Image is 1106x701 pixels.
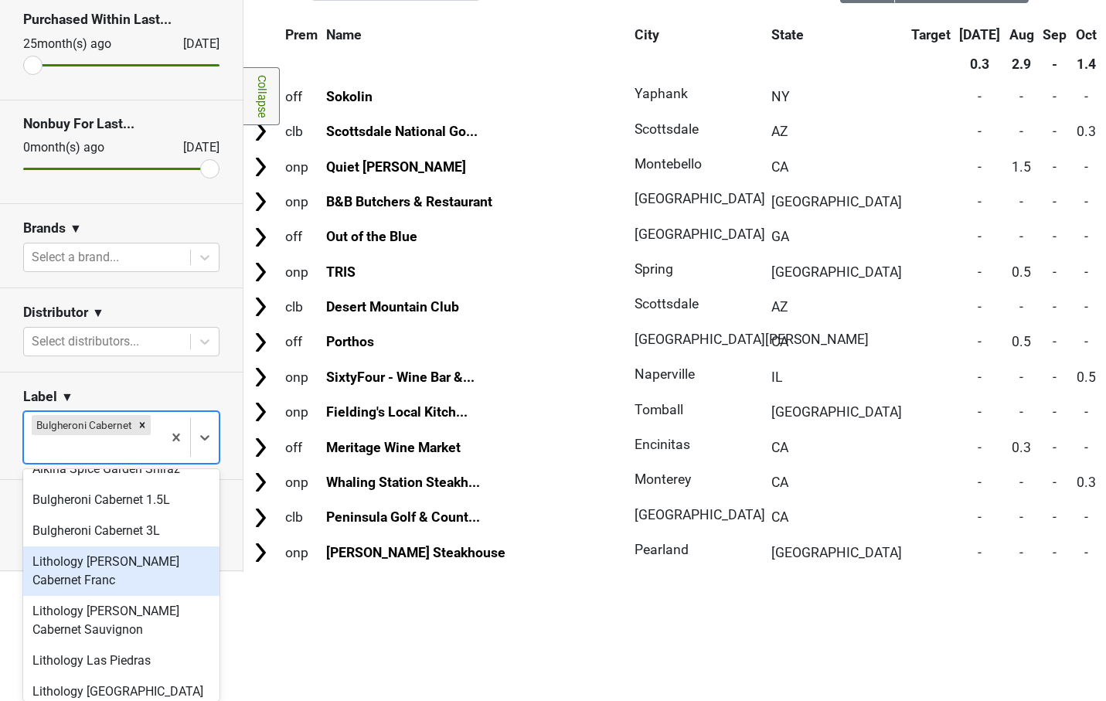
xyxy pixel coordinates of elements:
span: Spring [635,261,673,277]
a: Desert Mountain Club [326,299,459,315]
div: Remove Bulgheroni Cabernet [134,415,151,435]
span: - [1084,334,1088,349]
img: Arrow right [249,190,272,213]
span: - [1084,299,1088,315]
span: [GEOGRAPHIC_DATA] [771,194,902,209]
th: &nbsp;: activate to sort column ascending [245,21,280,49]
span: - [978,159,982,175]
span: [GEOGRAPHIC_DATA] [771,545,902,560]
a: B&B Butchers & Restaurant [326,194,492,209]
a: Scottsdale National Go... [326,124,478,139]
img: Arrow right [249,471,272,494]
td: off [281,220,322,254]
span: CA [771,334,788,349]
span: 0.5 [1077,369,1096,385]
img: Arrow right [249,331,272,354]
span: - [1053,194,1057,209]
span: 0.3 [1012,440,1031,455]
span: - [1019,124,1023,139]
span: ▼ [61,388,73,407]
th: Aug: activate to sort column ascending [1006,21,1038,49]
span: ▼ [92,304,104,322]
img: Arrow right [249,506,272,529]
img: Arrow right [249,120,272,143]
span: - [1019,545,1023,560]
span: - [978,299,982,315]
span: - [978,89,982,104]
div: Lithology [PERSON_NAME] Cabernet Sauvignon [23,596,219,645]
td: onp [281,396,322,429]
div: Bulgheroni Cabernet [32,415,134,435]
th: 2.9 [1006,50,1038,78]
span: 1.5 [1012,159,1031,175]
span: [GEOGRAPHIC_DATA] [635,507,765,522]
td: onp [281,185,322,218]
img: Arrow right [249,436,272,459]
th: State: activate to sort column ascending [767,21,906,49]
th: Oct: activate to sort column ascending [1072,21,1101,49]
a: Collapse [243,67,280,125]
span: [GEOGRAPHIC_DATA] [635,191,765,206]
span: - [1053,264,1057,280]
span: - [978,545,982,560]
div: Lithology [PERSON_NAME] Cabernet Franc [23,546,219,596]
span: Target [911,27,951,43]
a: Whaling Station Steakh... [326,475,480,490]
td: onp [281,360,322,393]
span: - [1019,509,1023,525]
span: Prem [285,27,318,43]
span: - [1019,229,1023,244]
img: Arrow right [249,400,272,424]
span: IL [771,369,782,385]
span: CA [771,475,788,490]
a: Out of the Blue [326,229,417,244]
span: AZ [771,124,788,139]
td: off [281,325,322,359]
span: - [1084,404,1088,420]
a: Fielding's Local Kitch... [326,404,468,420]
span: - [1084,89,1088,104]
a: SixtyFour - Wine Bar &... [326,369,475,385]
span: Yaphank [635,86,688,101]
span: - [1019,194,1023,209]
a: Porthos [326,334,374,349]
span: - [1053,545,1057,560]
td: off [281,430,322,464]
h3: Distributor [23,305,88,321]
th: 0.3 [955,50,1004,78]
div: 0 month(s) ago [23,138,146,157]
span: Encinitas [635,437,690,452]
span: CA [771,159,788,175]
span: Naperville [635,366,695,382]
h3: Purchased Within Last... [23,12,219,28]
th: Target: activate to sort column ascending [907,21,955,49]
span: - [978,369,982,385]
span: - [1053,229,1057,244]
img: Arrow right [249,226,272,249]
th: Jul: activate to sort column ascending [955,21,1004,49]
span: Scottsdale [635,121,699,137]
a: Sokolin [326,89,373,104]
div: Lithology Las Piedras [23,645,219,676]
a: Meritage Wine Market [326,440,461,455]
div: Alkina Spice Garden Shiraz [23,454,219,485]
span: - [1053,404,1057,420]
td: onp [281,571,322,604]
span: [GEOGRAPHIC_DATA][PERSON_NAME] [635,332,869,347]
span: GA [771,229,789,244]
span: [GEOGRAPHIC_DATA] [635,226,765,242]
td: onp [281,465,322,499]
span: - [1053,369,1057,385]
img: Arrow right [249,260,272,284]
span: - [978,509,982,525]
img: Arrow right [249,295,272,318]
span: Scottsdale [635,296,699,311]
span: - [1084,194,1088,209]
span: - [1053,334,1057,349]
span: - [978,404,982,420]
span: - [1019,475,1023,490]
span: - [978,194,982,209]
h3: Brands [23,220,66,237]
span: - [978,475,982,490]
span: 0.3 [1077,124,1096,139]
